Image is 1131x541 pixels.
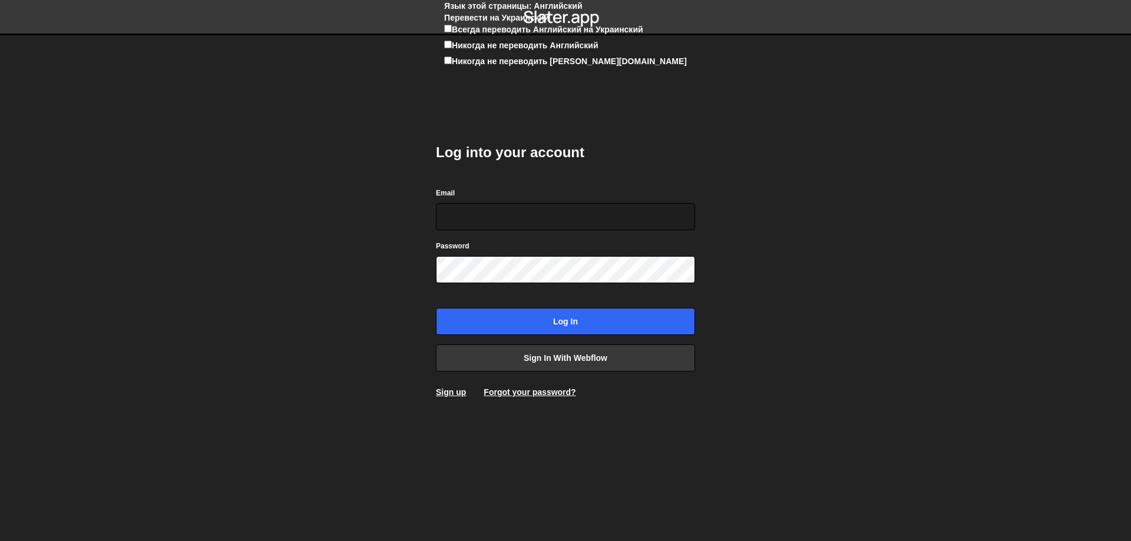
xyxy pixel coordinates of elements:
[436,240,469,252] label: Password
[436,344,695,371] a: Sign in with Webflow
[436,143,695,162] h2: Log into your account
[444,12,687,24] div: Перевести на Украинский
[436,187,455,199] label: Email
[452,55,687,67] label: Никогда не переводить [PERSON_NAME][DOMAIN_NAME]
[436,387,466,397] a: Sign up
[452,25,643,34] span: Всегда переводить Английский на Украинский
[484,387,576,397] a: Forgot your password?
[452,39,598,51] label: Никогда не переводить Английский
[436,308,695,335] input: Log in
